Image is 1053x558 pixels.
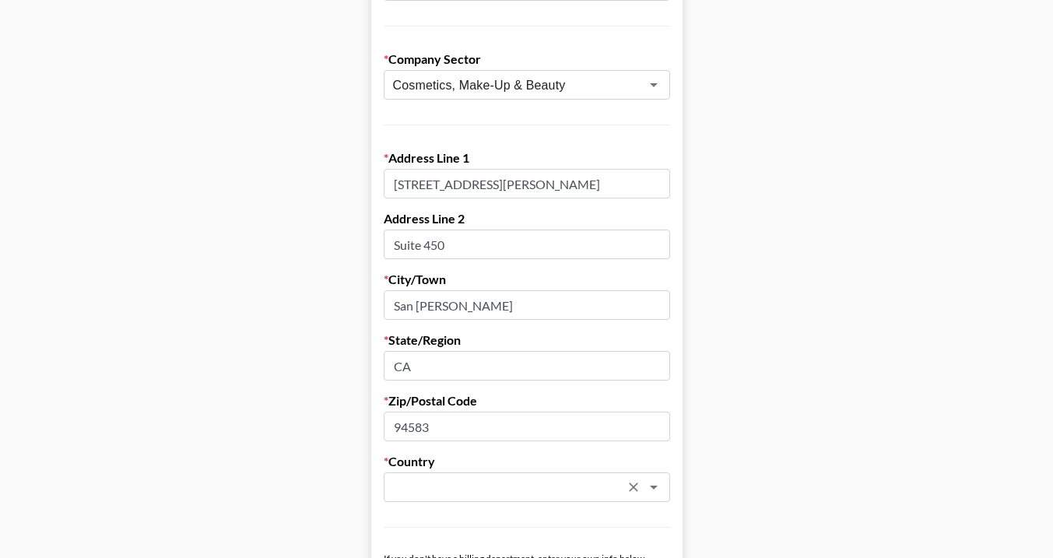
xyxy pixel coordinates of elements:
button: Clear [623,476,644,498]
label: State/Region [384,332,670,348]
button: Open [643,476,665,498]
label: Address Line 1 [384,150,670,166]
label: Zip/Postal Code [384,393,670,409]
label: Company Sector [384,51,670,67]
label: Address Line 2 [384,211,670,226]
label: Country [384,454,670,469]
button: Open [643,74,665,96]
label: City/Town [384,272,670,287]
